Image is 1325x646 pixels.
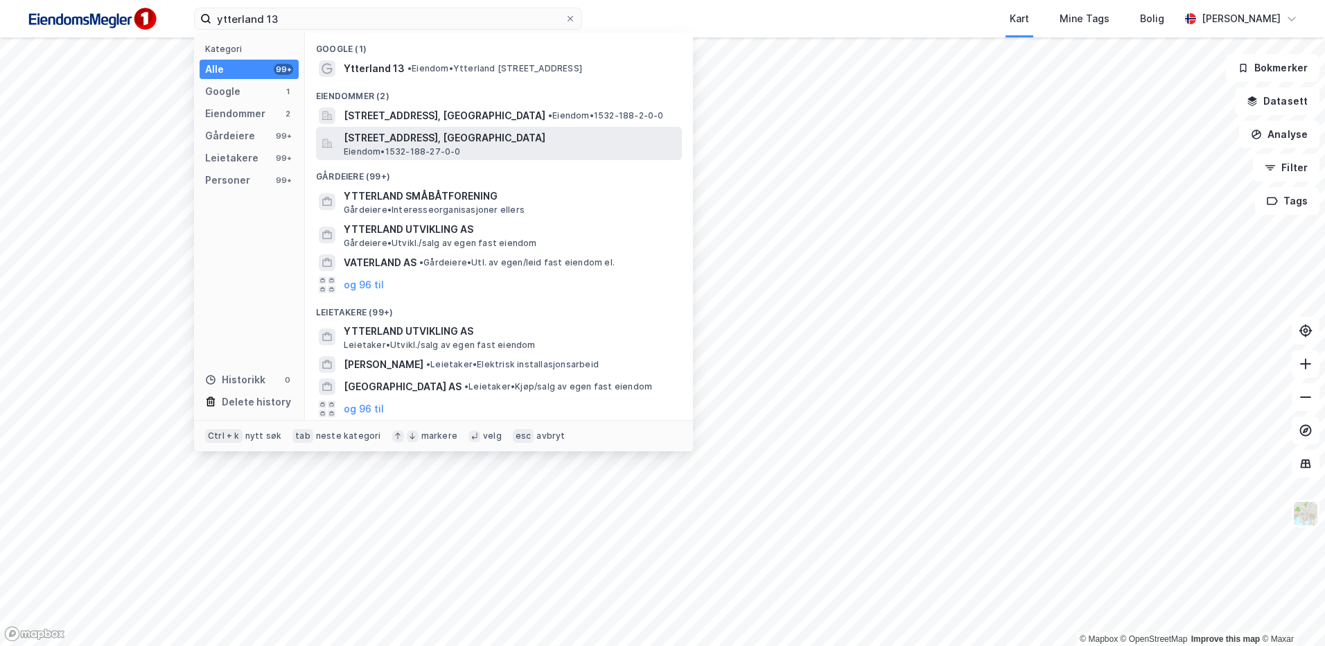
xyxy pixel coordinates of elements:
[205,150,258,166] div: Leietakere
[426,359,599,370] span: Leietaker • Elektrisk installasjonsarbeid
[344,254,416,271] span: VATERLAND AS
[344,401,384,417] button: og 96 til
[344,221,676,238] span: YTTERLAND UTVIKLING AS
[305,160,693,185] div: Gårdeiere (99+)
[1121,634,1188,644] a: OpenStreetMap
[344,340,536,351] span: Leietaker • Utvikl./salg av egen fast eiendom
[305,80,693,105] div: Eiendommer (2)
[274,64,293,75] div: 99+
[344,60,405,77] span: Ytterland 13
[1226,54,1319,82] button: Bokmerker
[426,359,430,369] span: •
[4,626,65,642] a: Mapbox homepage
[282,108,293,119] div: 2
[245,430,282,442] div: nytt søk
[1140,10,1164,27] div: Bolig
[464,381,468,392] span: •
[274,130,293,141] div: 99+
[483,430,502,442] div: velg
[205,429,243,443] div: Ctrl + k
[407,63,412,73] span: •
[205,61,224,78] div: Alle
[344,204,525,216] span: Gårdeiere • Interesseorganisasjoner ellers
[274,175,293,186] div: 99+
[282,374,293,385] div: 0
[205,128,255,144] div: Gårdeiere
[1255,187,1319,215] button: Tags
[1239,121,1319,148] button: Analyse
[419,257,423,268] span: •
[536,430,565,442] div: avbryt
[205,172,250,189] div: Personer
[344,130,676,146] span: [STREET_ADDRESS], [GEOGRAPHIC_DATA]
[1080,634,1118,644] a: Mapbox
[344,107,545,124] span: [STREET_ADDRESS], [GEOGRAPHIC_DATA]
[274,152,293,164] div: 99+
[1191,634,1260,644] a: Improve this map
[344,146,461,157] span: Eiendom • 1532-188-27-0-0
[1256,579,1325,646] iframe: Chat Widget
[282,86,293,97] div: 1
[1253,154,1319,182] button: Filter
[548,110,664,121] span: Eiendom • 1532-188-2-0-0
[464,381,652,392] span: Leietaker • Kjøp/salg av egen fast eiendom
[305,33,693,58] div: Google (1)
[407,63,582,74] span: Eiendom • Ytterland [STREET_ADDRESS]
[344,277,384,293] button: og 96 til
[421,430,457,442] div: markere
[292,429,313,443] div: tab
[344,238,537,249] span: Gårdeiere • Utvikl./salg av egen fast eiendom
[344,323,676,340] span: YTTERLAND UTVIKLING AS
[1010,10,1029,27] div: Kart
[211,8,565,29] input: Søk på adresse, matrikkel, gårdeiere, leietakere eller personer
[1202,10,1281,27] div: [PERSON_NAME]
[1060,10,1109,27] div: Mine Tags
[305,296,693,321] div: Leietakere (99+)
[344,378,462,395] span: [GEOGRAPHIC_DATA] AS
[205,105,265,122] div: Eiendommer
[205,372,265,388] div: Historikk
[419,257,615,268] span: Gårdeiere • Utl. av egen/leid fast eiendom el.
[344,356,423,373] span: [PERSON_NAME]
[1292,500,1319,527] img: Z
[22,3,161,35] img: F4PB6Px+NJ5v8B7XTbfpPpyloAAAAASUVORK5CYII=
[205,83,240,100] div: Google
[513,429,534,443] div: esc
[1256,579,1325,646] div: Kontrollprogram for chat
[316,430,381,442] div: neste kategori
[222,394,291,410] div: Delete history
[344,188,676,204] span: YTTERLAND SMÅBÅTFORENING
[205,44,299,54] div: Kategori
[1235,87,1319,115] button: Datasett
[548,110,552,121] span: •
